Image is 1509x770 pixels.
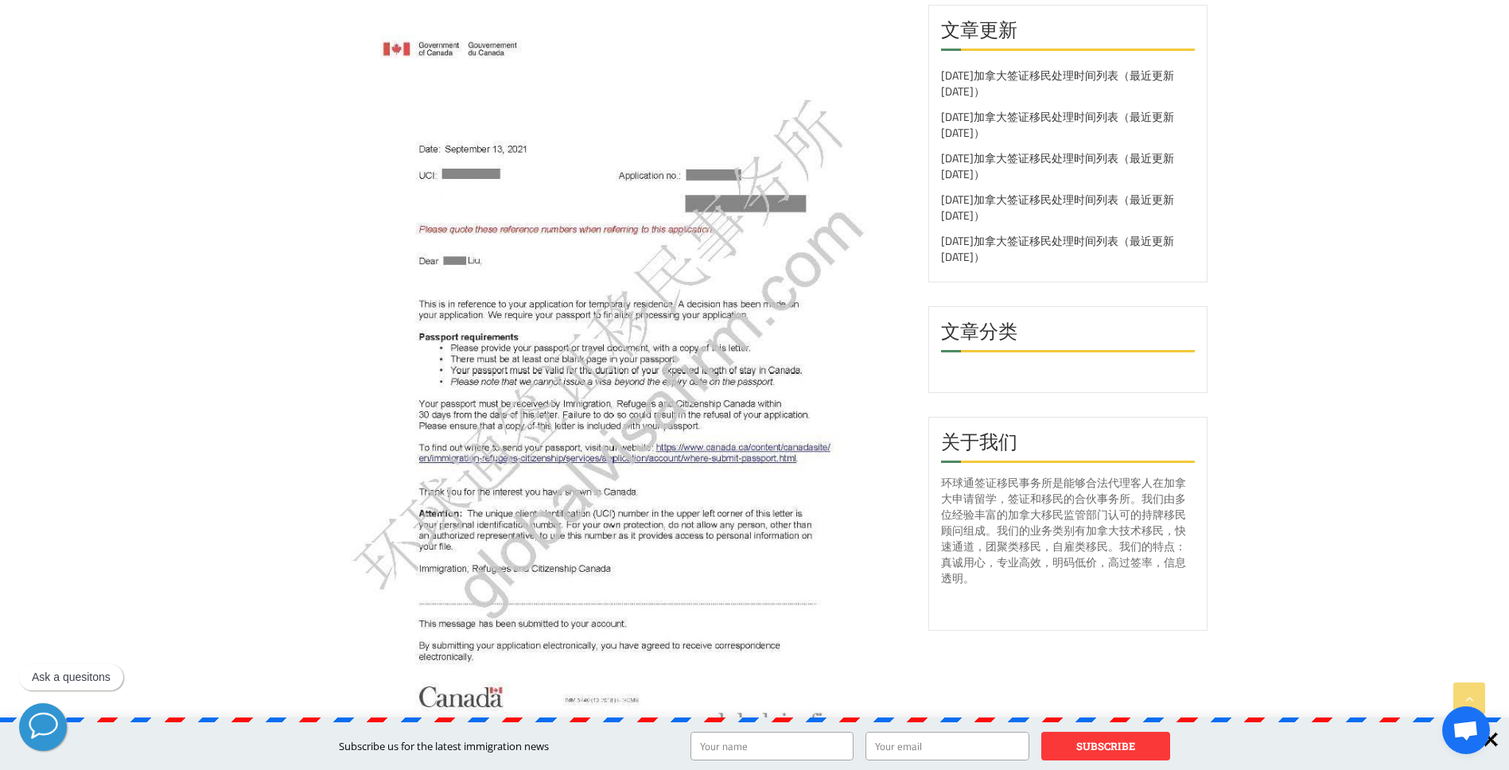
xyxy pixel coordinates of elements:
a: [DATE]加拿大签证移民处理时间列表（最近更新[DATE]） [941,65,1174,102]
input: Your name [690,732,854,760]
a: [DATE]加拿大签证移民处理时间列表（最近更新[DATE]） [941,189,1174,226]
a: [DATE]加拿大签证移民处理时间列表（最近更新[DATE]） [941,231,1174,267]
span: Subscribe us for the latest immigration news [339,739,549,753]
h2: 关于我们 [941,430,1196,463]
div: 环球通签证移民事务所是能够合法代理客人在加拿大申请留学，签证和移民的合伙事务所。我们由多位经验丰富的加拿大移民监管部门认可的持牌移民顾问组成。我们的业务类别有加拿大技术移民，快速通道，团聚类移民... [941,475,1196,602]
input: Your email [865,732,1029,760]
p: Ask a quesitons [32,671,111,684]
a: [DATE]加拿大签证移民处理时间列表（最近更新[DATE]） [941,107,1174,143]
h2: 文章更新 [941,17,1196,51]
strong: SUBSCRIBE [1076,739,1135,753]
a: [DATE]加拿大签证移民处理时间列表（最近更新[DATE]） [941,148,1174,185]
div: Ouvrir le chat [1442,706,1490,754]
h2: 文章分类 [941,319,1196,352]
a: Go to Top [1453,682,1485,714]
